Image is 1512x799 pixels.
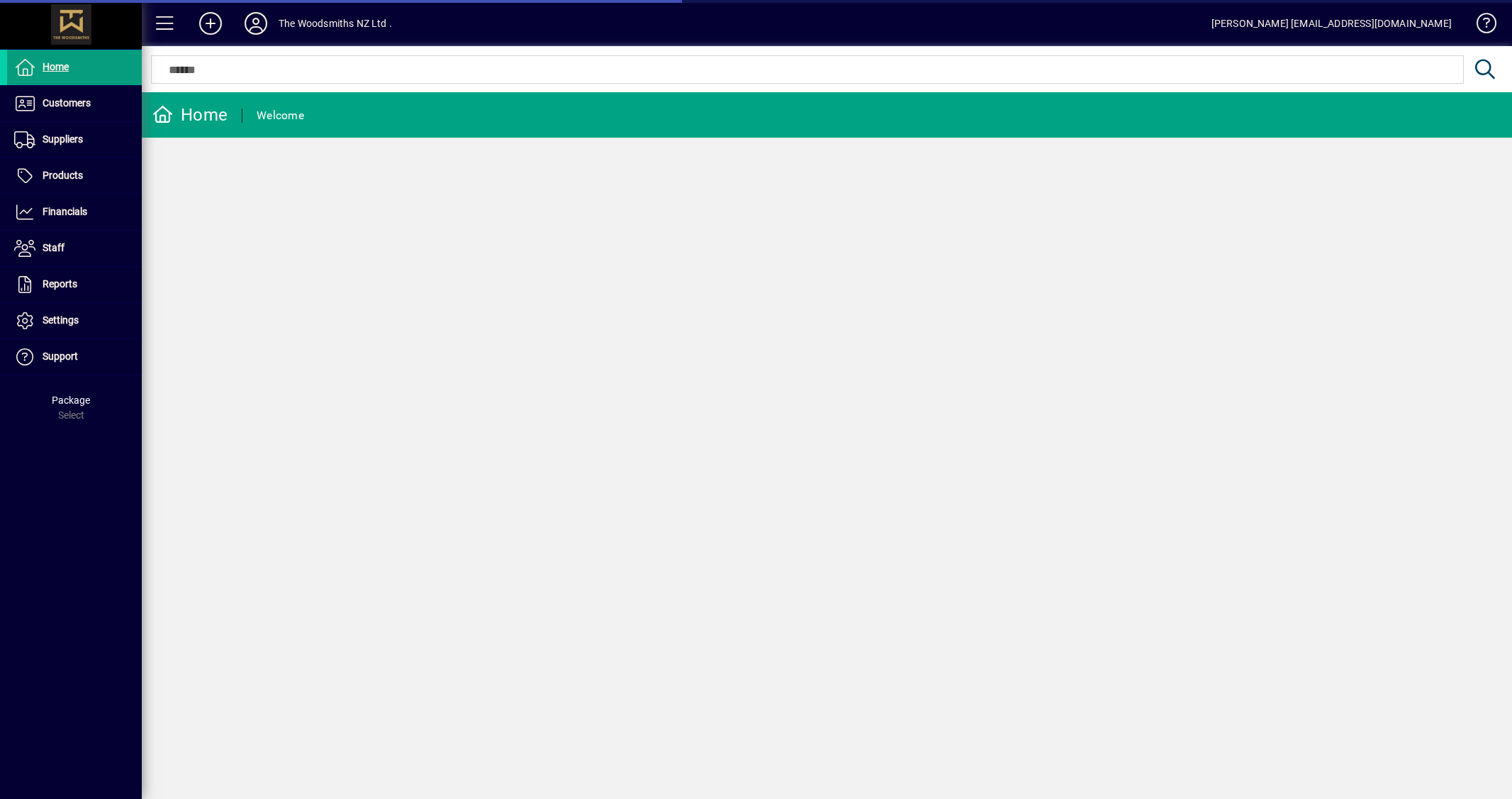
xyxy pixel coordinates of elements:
[7,194,142,230] a: Financials
[43,278,77,290] span: Reports
[43,61,69,72] span: Home
[43,97,91,109] span: Customers
[279,12,392,35] div: The Woodsmiths NZ Ltd .
[7,339,142,375] a: Support
[1211,12,1452,35] div: [PERSON_NAME] [EMAIL_ADDRESS][DOMAIN_NAME]
[43,170,83,181] span: Products
[188,11,233,36] button: Add
[7,303,142,338] a: Settings
[1466,3,1494,49] a: Knowledge Base
[7,267,142,302] a: Reports
[7,158,142,194] a: Products
[43,206,87,217] span: Financials
[7,86,142,121] a: Customers
[7,122,142,158] a: Suppliers
[52,395,90,406] span: Package
[43,314,79,326] span: Settings
[43,133,83,145] span: Suppliers
[7,231,142,266] a: Staff
[152,104,228,126] div: Home
[233,11,279,36] button: Profile
[257,104,304,127] div: Welcome
[43,242,65,253] span: Staff
[43,351,78,362] span: Support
